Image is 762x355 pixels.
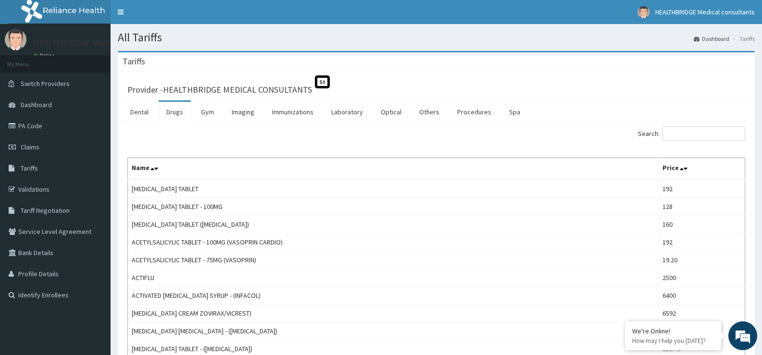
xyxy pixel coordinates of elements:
[128,269,659,287] td: ACTIFLU
[158,5,181,28] div: Minimize live chat window
[655,8,755,16] span: HEALTHBRIDGE Medical consultants
[128,287,659,305] td: ACTIVATED [MEDICAL_DATA] SYRUP - (INFACOL)
[128,216,659,233] td: [MEDICAL_DATA] TABLET ([MEDICAL_DATA])
[373,102,409,122] a: Optical
[123,102,156,122] a: Dental
[694,35,729,43] a: Dashboard
[21,206,70,215] span: Tariff Negotiation
[264,102,321,122] a: Immunizations
[659,180,745,198] td: 192
[730,35,755,43] li: Tariffs
[324,102,371,122] a: Laboratory
[450,102,499,122] a: Procedures
[21,143,39,151] span: Claims
[118,31,755,44] h1: All Tariffs
[128,305,659,322] td: [MEDICAL_DATA] CREAM ZOVIRAX/VICREST)
[659,305,745,322] td: 6592
[128,198,659,216] td: [MEDICAL_DATA] TABLET - 100MG
[5,29,26,50] img: User Image
[21,164,38,172] span: Tariffs
[659,158,745,180] th: Price
[123,57,145,66] h3: Tariffs
[659,216,745,233] td: 160
[21,100,52,109] span: Dashboard
[662,126,745,141] input: Search:
[501,102,528,122] a: Spa
[18,48,39,72] img: d_794563401_company_1708531726252_794563401
[224,102,262,122] a: Imaging
[128,233,659,251] td: ACETYLSALICYLIC TABLET - 100MG (VASOPRIN CARDIO)
[5,245,183,279] textarea: Type your message and hit 'Enter'
[128,251,659,269] td: ACETYLSALICYLIC TABLET - 75MG (VASOPRIN)
[127,86,312,94] h3: Provider - HEALTHBRIDGE MEDICAL CONSULTANTS
[632,327,714,335] div: We're Online!
[128,180,659,198] td: [MEDICAL_DATA] TABLET
[659,198,745,216] td: 128
[659,287,745,305] td: 6400
[637,6,650,18] img: User Image
[50,54,162,66] div: Chat with us now
[315,75,330,88] span: St
[159,102,191,122] a: Drugs
[412,102,447,122] a: Others
[34,52,57,59] a: Online
[193,102,222,122] a: Gym
[34,39,168,48] p: HEALTHBRIDGE Medical consultants
[659,233,745,251] td: 192
[632,337,714,345] p: How may I help you today?
[21,79,70,88] span: Switch Providers
[638,126,745,141] label: Search:
[659,251,745,269] td: 19.20
[659,269,745,287] td: 2500
[128,158,659,180] th: Name
[56,112,133,209] span: We're online!
[128,322,659,340] td: [MEDICAL_DATA] [MEDICAL_DATA] - ([MEDICAL_DATA])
